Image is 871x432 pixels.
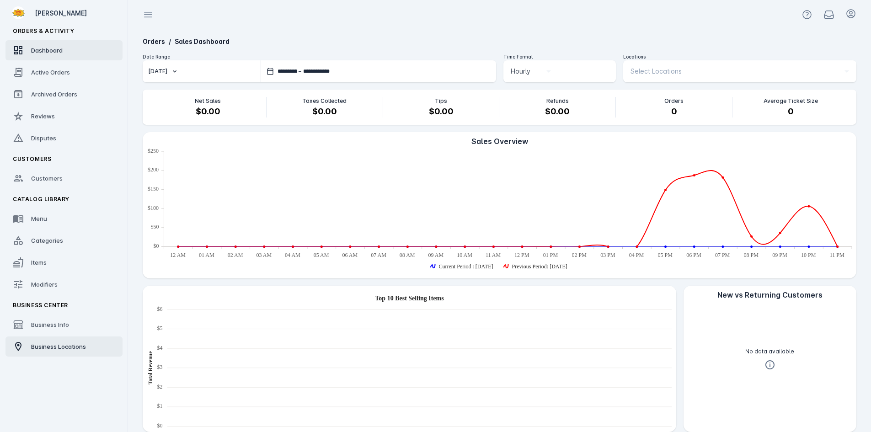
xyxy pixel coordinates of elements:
[371,252,386,258] text: 07 AM
[545,105,570,117] h4: $0.00
[664,97,684,105] p: Orders
[429,105,454,117] h4: $0.00
[154,243,159,249] text: $0
[543,252,558,258] text: 01 PM
[157,345,163,351] text: $4
[514,252,529,258] text: 12 PM
[31,237,63,244] span: Categories
[157,422,163,429] text: $0
[349,246,351,247] ellipse: Mon Sep 22 2025 06:00:00 GMT-0500 (Central Daylight Time): 0, Previous Period: Sep 15
[511,66,530,77] span: Hourly
[428,252,444,258] text: 09 AM
[13,27,74,34] span: Orders & Activity
[31,69,70,76] span: Active Orders
[31,343,86,350] span: Business Locations
[764,97,818,105] p: Average Ticket Size
[263,246,265,247] ellipse: Mon Sep 22 2025 03:00:00 GMT-0500 (Central Daylight Time): 0, Previous Period: Sep 15
[143,136,856,147] div: Sales Overview
[5,336,123,357] a: Business Locations
[312,105,337,117] h4: $0.00
[35,8,119,18] div: [PERSON_NAME]
[503,53,616,60] div: Time Format
[299,67,301,75] span: –
[694,246,695,247] ellipse: Mon Sep 22 2025 18:00:00 GMT-0500 (Central Daylight Time): 0, Current Period : Sep 22
[199,252,214,258] text: 01 AM
[623,53,856,60] div: Locations
[157,325,163,331] text: $5
[546,97,569,105] p: Refunds
[572,252,587,258] text: 02 PM
[31,259,47,266] span: Items
[744,252,759,258] text: 08 PM
[665,189,666,191] ellipse: Mon Sep 22 2025 17:00:00 GMT-0500 (Central Daylight Time): 148.59, Previous Period: Sep 15
[13,155,51,162] span: Customers
[5,62,123,82] a: Active Orders
[751,236,752,237] ellipse: Mon Sep 22 2025 20:00:00 GMT-0500 (Central Daylight Time): 26.65, Previous Period: Sep 15
[31,91,77,98] span: Archived Orders
[321,246,322,247] ellipse: Mon Sep 22 2025 05:00:00 GMT-0500 (Central Daylight Time): 0, Previous Period: Sep 15
[658,252,673,258] text: 05 PM
[378,246,379,247] ellipse: Mon Sep 22 2025 07:00:00 GMT-0500 (Central Daylight Time): 0, Previous Period: Sep 15
[715,252,730,258] text: 07 PM
[5,106,123,126] a: Reviews
[148,166,159,173] text: $200
[148,205,159,211] text: $100
[157,384,163,390] text: $2
[169,37,171,45] span: /
[13,196,69,203] span: Catalog Library
[196,105,220,117] h4: $0.00
[808,206,809,207] ellipse: Mon Sep 22 2025 22:00:00 GMT-0500 (Central Daylight Time): 105.83, Previous Period: Sep 15
[206,246,208,247] ellipse: Mon Sep 22 2025 01:00:00 GMT-0500 (Central Daylight Time): 0, Previous Period: Sep 15
[31,47,63,54] span: Dashboard
[751,246,752,247] ellipse: Mon Sep 22 2025 20:00:00 GMT-0500 (Central Daylight Time): 0, Current Period : Sep 22
[512,263,567,270] text: Previous Period: [DATE]
[157,403,163,409] text: $1
[780,246,781,247] ellipse: Mon Sep 22 2025 21:00:00 GMT-0500 (Central Daylight Time): 0, Current Period : Sep 22
[400,252,415,258] text: 08 AM
[636,246,637,247] ellipse: Mon Sep 22 2025 16:00:00 GMT-0500 (Central Daylight Time): 0, Previous Period: Sep 15
[5,208,123,229] a: Menu
[31,321,69,328] span: Business Info
[722,177,723,178] ellipse: Mon Sep 22 2025 19:00:00 GMT-0500 (Central Daylight Time): 181.31, Previous Period: Sep 15
[5,315,123,335] a: Business Info
[600,252,615,258] text: 03 PM
[228,252,243,258] text: 02 AM
[342,252,358,258] text: 06 AM
[431,263,493,270] g: Current Period : Sep 22 series is showing, press enter to hide the Current Period : Sep 22 series
[631,66,682,77] span: Select Locations
[801,252,816,258] text: 10 PM
[302,97,347,105] p: Taxes Collected
[504,263,567,270] g: Previous Period: Sep 15 series is showing, press enter to hide the Previous Period: Sep 15 series
[292,246,294,247] ellipse: Mon Sep 22 2025 04:00:00 GMT-0500 (Central Daylight Time): 0, Previous Period: Sep 15
[170,252,186,258] text: 12 AM
[780,232,781,234] ellipse: Mon Sep 22 2025 21:00:00 GMT-0500 (Central Daylight Time): 35.93, Previous Period: Sep 15
[285,252,300,258] text: 04 AM
[579,246,580,247] ellipse: Mon Sep 22 2025 14:00:00 GMT-0500 (Central Daylight Time): 0, Previous Period: Sep 15
[5,40,123,60] a: Dashboard
[629,252,644,258] text: 04 PM
[31,112,55,120] span: Reviews
[522,246,523,247] ellipse: Mon Sep 22 2025 12:00:00 GMT-0500 (Central Daylight Time): 0, Previous Period: Sep 15
[486,252,501,258] text: 11 AM
[175,37,230,45] a: Sales Dashboard
[151,224,159,230] text: $50
[31,281,58,288] span: Modifiers
[143,147,856,278] ejs-chart: . Syncfusion interactive chart.
[436,246,437,247] ellipse: Mon Sep 22 2025 09:00:00 GMT-0500 (Central Daylight Time): 0, Previous Period: Sep 15
[407,246,408,247] ellipse: Mon Sep 22 2025 08:00:00 GMT-0500 (Central Daylight Time): 0, Previous Period: Sep 15
[694,175,695,176] ellipse: Mon Sep 22 2025 18:00:00 GMT-0500 (Central Daylight Time): 187.11, Previous Period: Sep 15
[143,53,496,60] div: Date Range
[671,105,677,117] h4: 0
[5,274,123,294] a: Modifiers
[195,97,221,105] p: Net Sales
[665,246,666,247] ellipse: Mon Sep 22 2025 17:00:00 GMT-0500 (Central Daylight Time): 0, Current Period : Sep 22
[608,246,609,247] ellipse: Mon Sep 22 2025 15:00:00 GMT-0500 (Central Daylight Time): 0, Previous Period: Sep 15
[837,246,838,247] ellipse: Mon Sep 22 2025 23:00:00 GMT-0500 (Central Daylight Time): 0, Previous Period: Sep 15
[550,246,551,247] ellipse: Mon Sep 22 2025 13:00:00 GMT-0500 (Central Daylight Time): 0, Previous Period: Sep 15
[457,252,472,258] text: 10 AM
[435,97,447,105] p: Tips
[5,84,123,104] a: Archived Orders
[13,302,68,309] span: Business Center
[31,175,63,182] span: Customers
[808,246,809,247] ellipse: Mon Sep 22 2025 22:00:00 GMT-0500 (Central Daylight Time): 0, Current Period : Sep 22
